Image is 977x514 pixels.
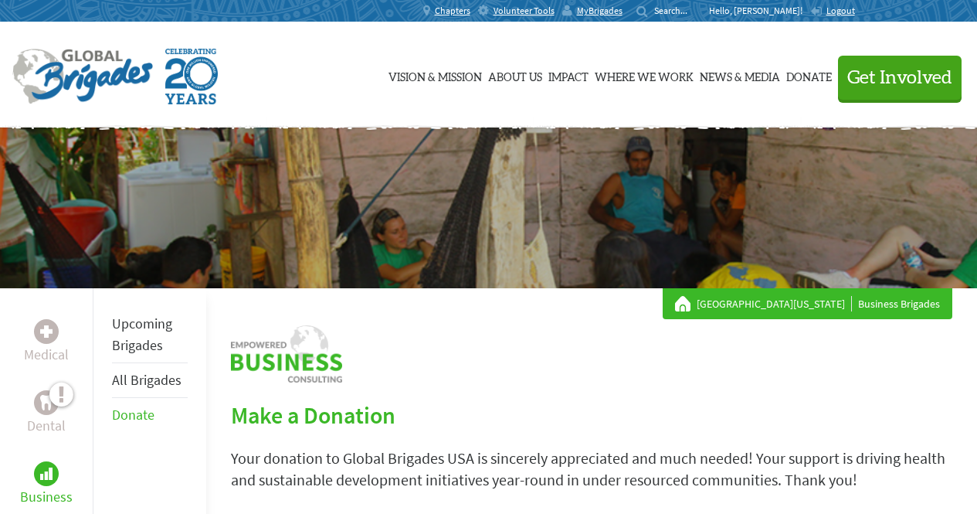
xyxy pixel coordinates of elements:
[697,296,852,311] a: [GEOGRAPHIC_DATA][US_STATE]
[112,398,188,432] li: Donate
[112,406,154,424] a: Donate
[826,5,855,16] span: Logout
[24,344,69,366] p: Medical
[675,296,940,311] div: Business Brigades
[577,5,622,17] span: MyBrigades
[654,5,698,16] input: Search...
[700,36,780,114] a: News & Media
[231,401,952,429] h2: Make a Donation
[838,56,962,100] button: Get Involved
[12,49,153,104] img: Global Brigades Logo
[112,315,172,354] a: Upcoming Brigades
[786,36,832,114] a: Donate
[40,468,53,480] img: Business
[20,486,73,508] p: Business
[40,395,53,410] img: Dental
[34,461,59,486] div: Business
[34,319,59,344] div: Medical
[165,49,218,104] img: Global Brigades Celebrating 20 Years
[810,5,855,17] a: Logout
[548,36,589,114] a: Impact
[709,5,810,17] p: Hello, [PERSON_NAME]!
[435,5,470,17] span: Chapters
[488,36,542,114] a: About Us
[231,448,952,491] p: Your donation to Global Brigades USA is sincerely appreciated and much needed! Your support is dr...
[231,325,342,383] img: logo-business.png
[112,363,188,398] li: All Brigades
[40,325,53,338] img: Medical
[27,390,66,437] a: DentalDental
[388,36,482,114] a: Vision & Mission
[34,390,59,415] div: Dental
[112,371,181,389] a: All Brigades
[847,69,952,87] span: Get Involved
[494,5,555,17] span: Volunteer Tools
[20,461,73,508] a: BusinessBusiness
[112,307,188,363] li: Upcoming Brigades
[595,36,694,114] a: Where We Work
[24,319,69,366] a: MedicalMedical
[27,415,66,437] p: Dental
